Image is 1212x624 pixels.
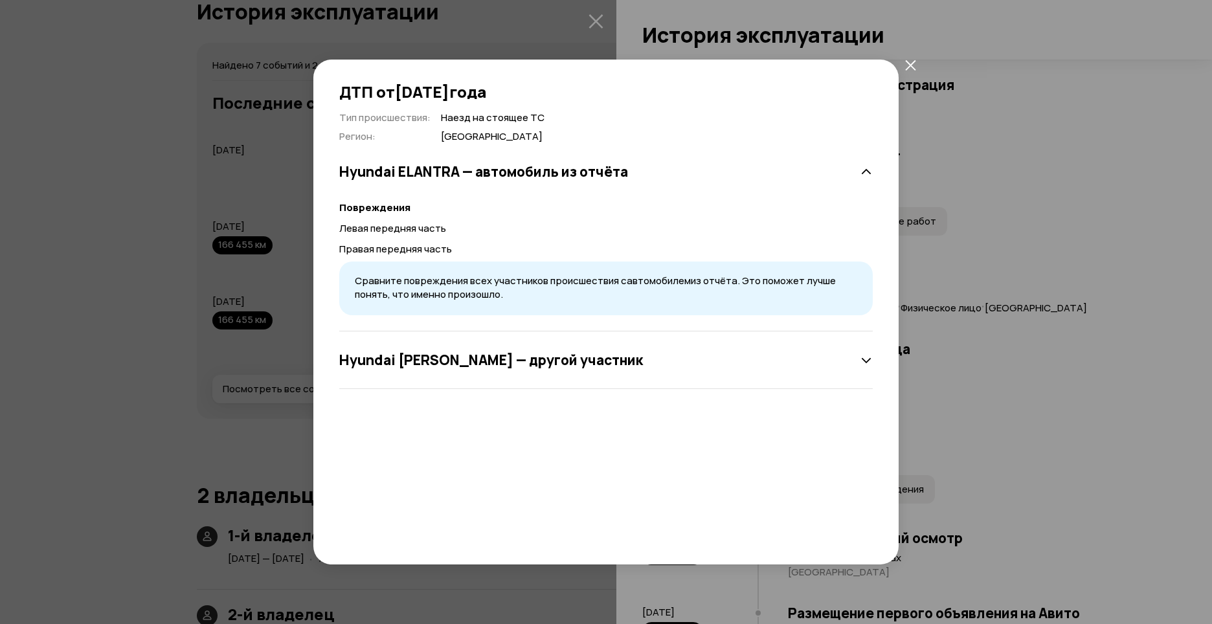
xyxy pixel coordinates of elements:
[339,111,431,124] span: Тип происшествия :
[355,274,836,301] span: Сравните повреждения всех участников происшествия с автомобилем из отчёта. Это поможет лучше поня...
[441,130,544,144] span: [GEOGRAPHIC_DATA]
[339,129,376,143] span: Регион :
[339,351,643,368] h3: Hyundai [PERSON_NAME] — другой участник
[339,221,873,236] p: Левая передняя часть
[339,242,873,256] p: Правая передняя часть
[899,53,922,76] button: закрыть
[339,201,410,214] strong: Повреждения
[339,83,873,101] h3: ДТП от [DATE] года
[441,111,544,125] span: Наезд на стоящее ТС
[339,163,628,180] h3: Hyundai ELANTRA — автомобиль из отчёта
